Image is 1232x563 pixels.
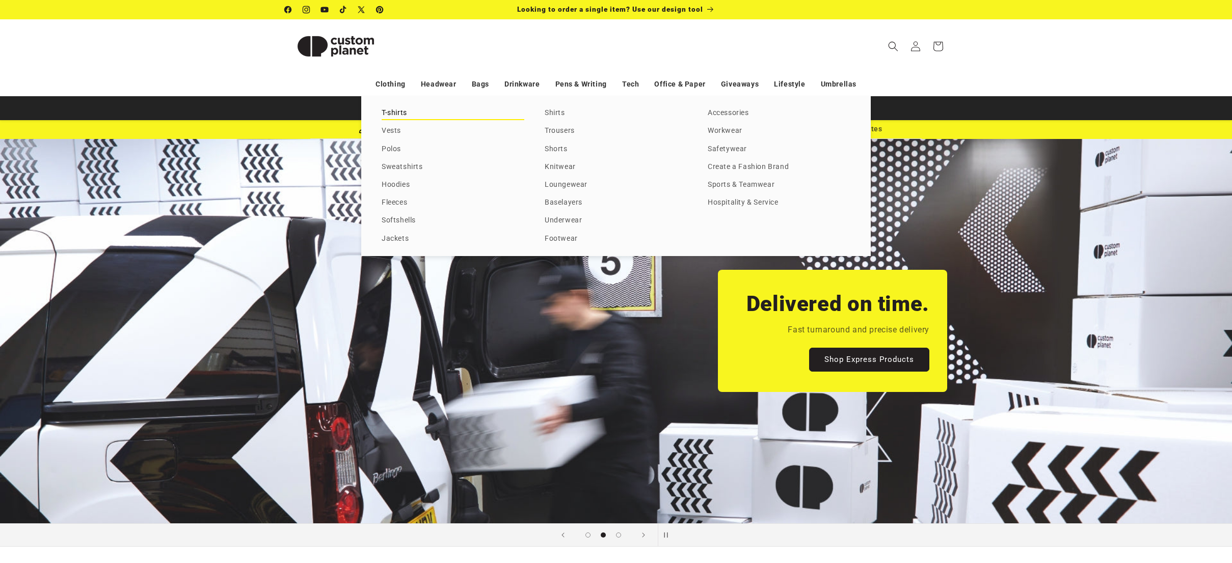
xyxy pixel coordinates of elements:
a: Safetywear [708,143,850,156]
a: Headwear [421,75,457,93]
a: Shorts [545,143,687,156]
a: Jackets [382,232,524,246]
a: Hospitality & Service [708,196,850,210]
button: Previous slide [552,524,574,546]
summary: Search [882,35,904,58]
a: Bags [472,75,489,93]
a: Sports & Teamwear [708,178,850,192]
a: Softshells [382,214,524,228]
iframe: Chat Widget [1181,514,1232,563]
button: Load slide 1 of 3 [580,527,596,543]
a: Pens & Writing [555,75,607,93]
a: Clothing [376,75,406,93]
a: Sweatshirts [382,160,524,174]
a: Drinkware [504,75,540,93]
a: Loungewear [545,178,687,192]
a: Lifestyle [774,75,805,93]
h2: Delivered on time. [746,290,929,318]
a: Giveaways [721,75,759,93]
a: Trousers [545,124,687,138]
a: Vests [382,124,524,138]
a: Fleeces [382,196,524,210]
button: Next slide [632,524,655,546]
button: Load slide 3 of 3 [611,527,626,543]
a: Office & Paper [654,75,705,93]
a: Footwear [545,232,687,246]
button: Pause slideshow [658,524,680,546]
a: Tech [622,75,639,93]
a: Workwear [708,124,850,138]
a: Create a Fashion Brand [708,160,850,174]
button: Load slide 2 of 3 [596,527,611,543]
p: Fast turnaround and precise delivery [788,323,929,337]
a: Shirts [545,106,687,120]
a: Polos [382,143,524,156]
a: Baselayers [545,196,687,210]
span: Looking to order a single item? Use our design tool [517,5,703,13]
a: Hoodies [382,178,524,192]
img: Custom Planet [285,23,387,69]
a: Accessories [708,106,850,120]
a: Underwear [545,214,687,228]
a: T-shirts [382,106,524,120]
a: Custom Planet [281,19,391,73]
a: Knitwear [545,160,687,174]
a: Shop Express Products [809,348,929,372]
a: Umbrellas [821,75,856,93]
